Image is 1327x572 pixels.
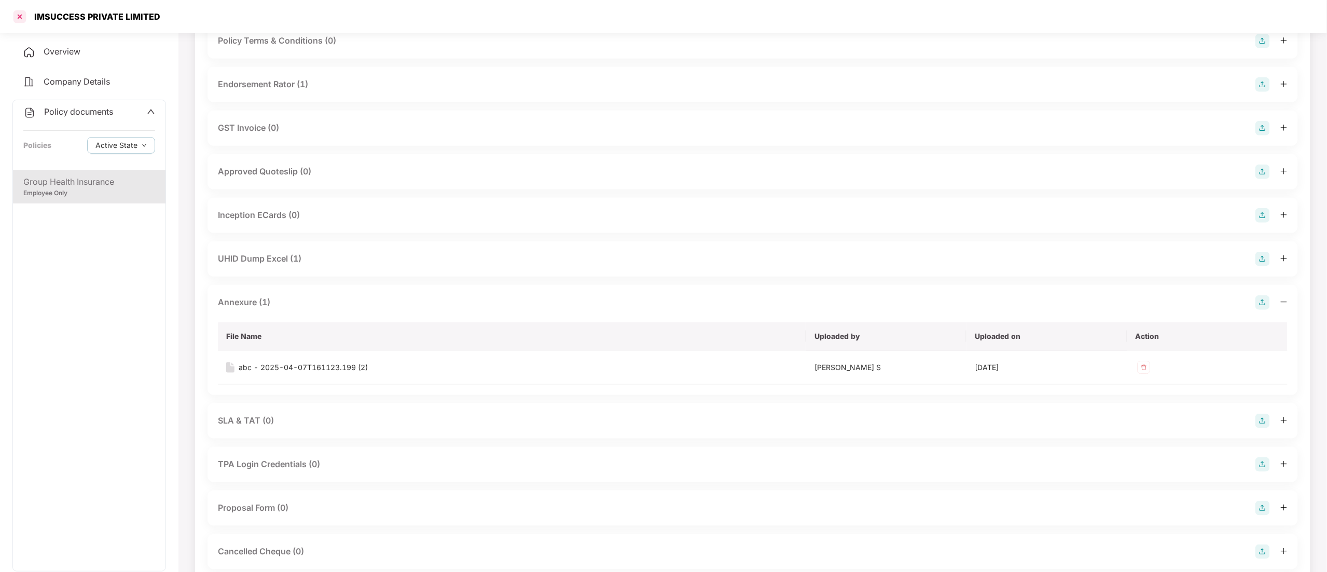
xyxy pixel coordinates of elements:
div: Annexure (1) [218,296,270,309]
span: Company Details [44,76,110,87]
div: Proposal Form (0) [218,501,288,514]
button: Active Statedown [87,137,155,154]
th: Uploaded on [966,322,1127,351]
div: abc - 2025-04-07T161123.199 (2) [239,362,368,373]
img: svg+xml;base64,PHN2ZyB4bWxucz0iaHR0cDovL3d3dy53My5vcmcvMjAwMC9zdmciIHdpZHRoPSIyOCIgaGVpZ2h0PSIyOC... [1255,457,1270,472]
span: Policy documents [44,106,113,117]
span: Active State [95,140,137,151]
span: Overview [44,46,80,57]
span: down [142,143,147,148]
span: plus [1280,255,1288,262]
th: File Name [218,322,806,351]
img: svg+xml;base64,PHN2ZyB4bWxucz0iaHR0cDovL3d3dy53My5vcmcvMjAwMC9zdmciIHdpZHRoPSIyOCIgaGVpZ2h0PSIyOC... [1255,544,1270,559]
img: svg+xml;base64,PHN2ZyB4bWxucz0iaHR0cDovL3d3dy53My5vcmcvMjAwMC9zdmciIHdpZHRoPSIyNCIgaGVpZ2h0PSIyNC... [23,76,35,88]
span: plus [1280,80,1288,88]
div: Policy Terms & Conditions (0) [218,34,336,47]
img: svg+xml;base64,PHN2ZyB4bWxucz0iaHR0cDovL3d3dy53My5vcmcvMjAwMC9zdmciIHdpZHRoPSIyOCIgaGVpZ2h0PSIyOC... [1255,121,1270,135]
span: plus [1280,417,1288,424]
img: svg+xml;base64,PHN2ZyB4bWxucz0iaHR0cDovL3d3dy53My5vcmcvMjAwMC9zdmciIHdpZHRoPSIyNCIgaGVpZ2h0PSIyNC... [23,46,35,59]
img: svg+xml;base64,PHN2ZyB4bWxucz0iaHR0cDovL3d3dy53My5vcmcvMjAwMC9zdmciIHdpZHRoPSIxNiIgaGVpZ2h0PSIyMC... [226,362,234,373]
div: Cancelled Cheque (0) [218,545,304,558]
div: IMSUCCESS PRIVATE LIMITED [28,11,160,22]
div: UHID Dump Excel (1) [218,252,301,265]
div: SLA & TAT (0) [218,414,274,427]
img: svg+xml;base64,PHN2ZyB4bWxucz0iaHR0cDovL3d3dy53My5vcmcvMjAwMC9zdmciIHdpZHRoPSIyOCIgaGVpZ2h0PSIyOC... [1255,252,1270,266]
div: TPA Login Credentials (0) [218,458,320,471]
span: plus [1280,460,1288,468]
img: svg+xml;base64,PHN2ZyB4bWxucz0iaHR0cDovL3d3dy53My5vcmcvMjAwMC9zdmciIHdpZHRoPSIyOCIgaGVpZ2h0PSIyOC... [1255,208,1270,223]
div: Group Health Insurance [23,175,155,188]
img: svg+xml;base64,PHN2ZyB4bWxucz0iaHR0cDovL3d3dy53My5vcmcvMjAwMC9zdmciIHdpZHRoPSIyOCIgaGVpZ2h0PSIyOC... [1255,77,1270,92]
img: svg+xml;base64,PHN2ZyB4bWxucz0iaHR0cDovL3d3dy53My5vcmcvMjAwMC9zdmciIHdpZHRoPSIzMiIgaGVpZ2h0PSIzMi... [1136,359,1152,376]
div: GST Invoice (0) [218,121,279,134]
img: svg+xml;base64,PHN2ZyB4bWxucz0iaHR0cDovL3d3dy53My5vcmcvMjAwMC9zdmciIHdpZHRoPSIyOCIgaGVpZ2h0PSIyOC... [1255,501,1270,515]
div: Endorsement Rator (1) [218,78,308,91]
img: svg+xml;base64,PHN2ZyB4bWxucz0iaHR0cDovL3d3dy53My5vcmcvMjAwMC9zdmciIHdpZHRoPSIyNCIgaGVpZ2h0PSIyNC... [23,106,36,119]
span: plus [1280,124,1288,131]
img: svg+xml;base64,PHN2ZyB4bWxucz0iaHR0cDovL3d3dy53My5vcmcvMjAwMC9zdmciIHdpZHRoPSIyOCIgaGVpZ2h0PSIyOC... [1255,165,1270,179]
div: Employee Only [23,188,155,198]
span: up [147,107,155,116]
span: minus [1280,298,1288,306]
span: plus [1280,504,1288,511]
img: svg+xml;base64,PHN2ZyB4bWxucz0iaHR0cDovL3d3dy53My5vcmcvMjAwMC9zdmciIHdpZHRoPSIyOCIgaGVpZ2h0PSIyOC... [1255,295,1270,310]
div: Inception ECards (0) [218,209,300,222]
span: plus [1280,168,1288,175]
div: [DATE] [975,362,1118,373]
span: plus [1280,548,1288,555]
div: Policies [23,140,51,151]
div: [PERSON_NAME] S [814,362,958,373]
th: Uploaded by [806,322,966,351]
th: Action [1127,322,1288,351]
img: svg+xml;base64,PHN2ZyB4bWxucz0iaHR0cDovL3d3dy53My5vcmcvMjAwMC9zdmciIHdpZHRoPSIyOCIgaGVpZ2h0PSIyOC... [1255,414,1270,428]
span: plus [1280,37,1288,44]
span: plus [1280,211,1288,219]
img: svg+xml;base64,PHN2ZyB4bWxucz0iaHR0cDovL3d3dy53My5vcmcvMjAwMC9zdmciIHdpZHRoPSIyOCIgaGVpZ2h0PSIyOC... [1255,34,1270,48]
div: Approved Quoteslip (0) [218,165,311,178]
